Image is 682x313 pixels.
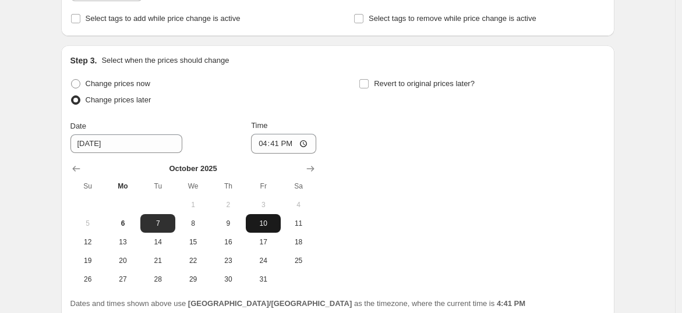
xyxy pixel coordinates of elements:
span: 25 [285,256,311,265]
button: Show previous month, September 2025 [68,161,84,177]
span: 5 [75,219,101,228]
button: Saturday October 18 2025 [281,233,316,251]
span: 17 [250,237,276,247]
span: 23 [215,256,241,265]
input: 12:00 [251,134,316,154]
th: Thursday [211,177,246,195]
span: Revert to original prices later? [374,79,475,88]
button: Today Monday October 6 2025 [105,214,140,233]
button: Thursday October 2 2025 [211,195,246,214]
span: 20 [110,256,136,265]
span: Su [75,182,101,191]
span: Mo [110,182,136,191]
span: Change prices now [86,79,150,88]
span: 19 [75,256,101,265]
button: Sunday October 26 2025 [70,270,105,289]
span: 10 [250,219,276,228]
span: 27 [110,275,136,284]
button: Monday October 13 2025 [105,233,140,251]
span: 12 [75,237,101,247]
button: Wednesday October 15 2025 [175,233,210,251]
span: Sa [285,182,311,191]
span: Th [215,182,241,191]
span: Change prices later [86,95,151,104]
button: Show next month, November 2025 [302,161,319,177]
button: Wednesday October 29 2025 [175,270,210,289]
button: Tuesday October 28 2025 [140,270,175,289]
th: Tuesday [140,177,175,195]
span: 8 [180,219,206,228]
span: Date [70,122,86,130]
th: Sunday [70,177,105,195]
span: Dates and times shown above use as the timezone, where the current time is [70,299,526,308]
span: Time [251,121,267,130]
button: Saturday October 25 2025 [281,251,316,270]
span: 1 [180,200,206,209]
button: Thursday October 23 2025 [211,251,246,270]
span: 29 [180,275,206,284]
span: We [180,182,206,191]
span: 6 [110,219,136,228]
span: 9 [215,219,241,228]
button: Sunday October 12 2025 [70,233,105,251]
span: Tu [145,182,171,191]
th: Friday [246,177,281,195]
span: 24 [250,256,276,265]
button: Monday October 20 2025 [105,251,140,270]
b: 4:41 PM [497,299,525,308]
h2: Step 3. [70,55,97,66]
button: Wednesday October 8 2025 [175,214,210,233]
button: Wednesday October 22 2025 [175,251,210,270]
button: Sunday October 19 2025 [70,251,105,270]
button: Thursday October 30 2025 [211,270,246,289]
th: Monday [105,177,140,195]
span: 28 [145,275,171,284]
span: Select tags to add while price change is active [86,14,241,23]
button: Tuesday October 14 2025 [140,233,175,251]
button: Tuesday October 7 2025 [140,214,175,233]
input: 10/6/2025 [70,134,182,153]
span: 11 [285,219,311,228]
span: 26 [75,275,101,284]
button: Wednesday October 1 2025 [175,195,210,214]
span: Select tags to remove while price change is active [369,14,536,23]
span: 30 [215,275,241,284]
button: Thursday October 16 2025 [211,233,246,251]
p: Select when the prices should change [101,55,229,66]
button: Friday October 17 2025 [246,233,281,251]
button: Friday October 10 2025 [246,214,281,233]
span: 4 [285,200,311,209]
button: Sunday October 5 2025 [70,214,105,233]
span: Fr [250,182,276,191]
span: 13 [110,237,136,247]
span: 7 [145,219,171,228]
b: [GEOGRAPHIC_DATA]/[GEOGRAPHIC_DATA] [188,299,352,308]
button: Tuesday October 21 2025 [140,251,175,270]
span: 21 [145,256,171,265]
th: Wednesday [175,177,210,195]
button: Saturday October 4 2025 [281,195,316,214]
span: 16 [215,237,241,247]
span: 31 [250,275,276,284]
button: Monday October 27 2025 [105,270,140,289]
span: 15 [180,237,206,247]
span: 2 [215,200,241,209]
th: Saturday [281,177,316,195]
button: Friday October 3 2025 [246,195,281,214]
span: 14 [145,237,171,247]
button: Friday October 31 2025 [246,270,281,289]
button: Thursday October 9 2025 [211,214,246,233]
span: 3 [250,200,276,209]
span: 18 [285,237,311,247]
span: 22 [180,256,206,265]
button: Friday October 24 2025 [246,251,281,270]
button: Saturday October 11 2025 [281,214,316,233]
